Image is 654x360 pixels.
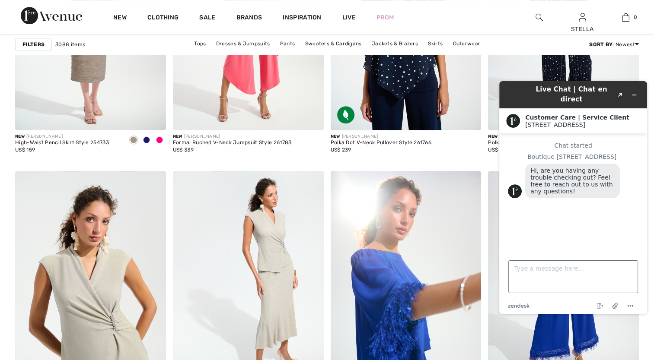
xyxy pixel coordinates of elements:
[301,38,366,49] a: Sweaters & Cardigans
[376,13,394,22] a: Prom
[140,133,153,148] div: Midnight Blue
[212,38,274,49] a: Dresses & Jumpsuits
[492,74,654,321] iframe: Find more information here
[331,140,431,146] div: Polka Dot V-Neck Pullover Style 261766
[331,133,431,140] div: [PERSON_NAME]
[127,133,140,148] div: Sand
[173,134,182,139] span: New
[21,7,82,24] img: 1ère Avenue
[113,14,127,23] a: New
[367,38,422,49] a: Jackets & Blazers
[276,38,300,49] a: Pants
[173,147,194,153] span: US$ 339
[488,147,508,153] span: US$ 319
[488,140,591,146] div: Polka-Dot Belted Jumpsuit Style 261756
[173,140,292,146] div: Formal Ruched V-Neck Jumpsuit Style 261783
[561,25,603,34] div: STELLA
[337,106,354,123] img: Sustainable Fabric
[283,14,321,23] span: Inspiration
[199,14,215,23] a: Sale
[634,13,637,21] span: 0
[19,6,37,14] span: Chat
[589,41,613,47] strong: Sort By
[488,134,498,139] span: New
[579,12,586,22] img: My Info
[173,133,292,140] div: [PERSON_NAME]
[15,147,35,153] span: US$ 159
[15,133,109,140] div: [PERSON_NAME]
[22,41,45,48] strong: Filters
[190,38,210,49] a: Tops
[331,147,351,153] span: US$ 239
[331,134,340,139] span: New
[488,133,591,140] div: [PERSON_NAME]
[579,13,586,21] a: Sign In
[15,140,109,146] div: High-Waist Pencil Skirt Style 254733
[236,14,262,23] a: Brands
[536,12,543,22] img: search the website
[147,14,179,23] a: Clothing
[55,41,85,48] span: 3088 items
[448,38,485,49] a: Outerwear
[424,38,447,49] a: Skirts
[153,133,166,148] div: Rose
[604,12,647,22] a: 0
[622,12,629,22] img: My Bag
[15,134,25,139] span: New
[342,13,356,22] a: Live
[589,41,639,48] div: : Newest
